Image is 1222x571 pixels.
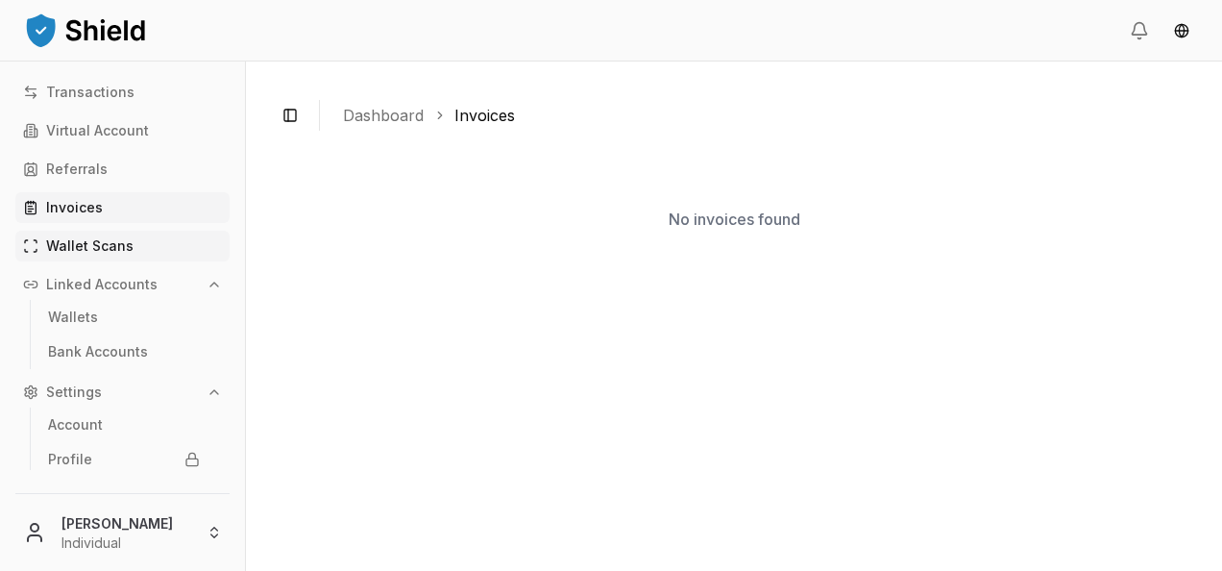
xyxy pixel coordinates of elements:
[46,201,103,214] p: Invoices
[46,124,149,137] p: Virtual Account
[48,453,92,466] p: Profile
[40,336,208,367] a: Bank Accounts
[48,310,98,324] p: Wallets
[15,77,230,108] a: Transactions
[40,410,208,440] a: Account
[46,162,108,176] p: Referrals
[8,502,237,563] button: [PERSON_NAME]Individual
[48,418,103,432] p: Account
[48,345,148,359] p: Bank Accounts
[454,104,515,127] a: Invoices
[46,239,134,253] p: Wallet Scans
[46,385,102,399] p: Settings
[15,154,230,185] a: Referrals
[343,104,1176,127] nav: breadcrumb
[40,444,208,475] a: Profile
[23,11,148,49] img: ShieldPay Logo
[15,231,230,261] a: Wallet Scans
[15,192,230,223] a: Invoices
[15,269,230,300] button: Linked Accounts
[40,302,208,333] a: Wallets
[61,513,191,534] p: [PERSON_NAME]
[61,534,191,553] p: Individual
[15,377,230,408] button: Settings
[46,86,134,99] p: Transactions
[15,115,230,146] a: Virtual Account
[46,278,158,291] p: Linked Accounts
[343,104,424,127] a: Dashboard
[669,208,800,231] p: No invoices found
